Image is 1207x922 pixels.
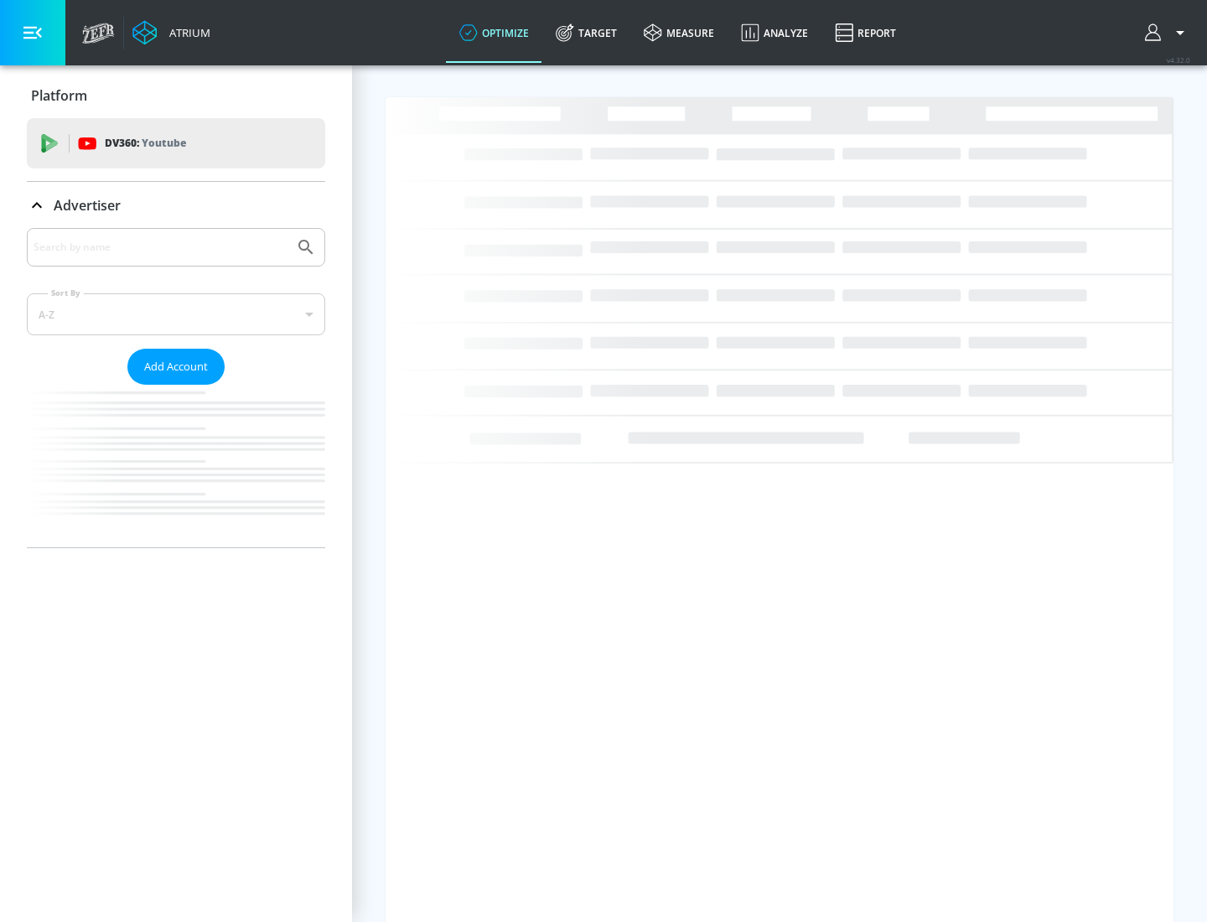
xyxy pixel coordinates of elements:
[542,3,630,63] a: Target
[31,86,87,105] p: Platform
[127,349,225,385] button: Add Account
[27,72,325,119] div: Platform
[27,118,325,168] div: DV360: Youtube
[728,3,821,63] a: Analyze
[54,196,121,215] p: Advertiser
[27,228,325,547] div: Advertiser
[132,20,210,45] a: Atrium
[142,134,186,152] p: Youtube
[821,3,909,63] a: Report
[446,3,542,63] a: optimize
[630,3,728,63] a: measure
[105,134,186,153] p: DV360:
[144,357,208,376] span: Add Account
[27,293,325,335] div: A-Z
[48,287,84,298] label: Sort By
[1167,55,1190,65] span: v 4.32.0
[27,182,325,229] div: Advertiser
[34,236,288,258] input: Search by name
[27,385,325,547] nav: list of Advertiser
[163,25,210,40] div: Atrium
